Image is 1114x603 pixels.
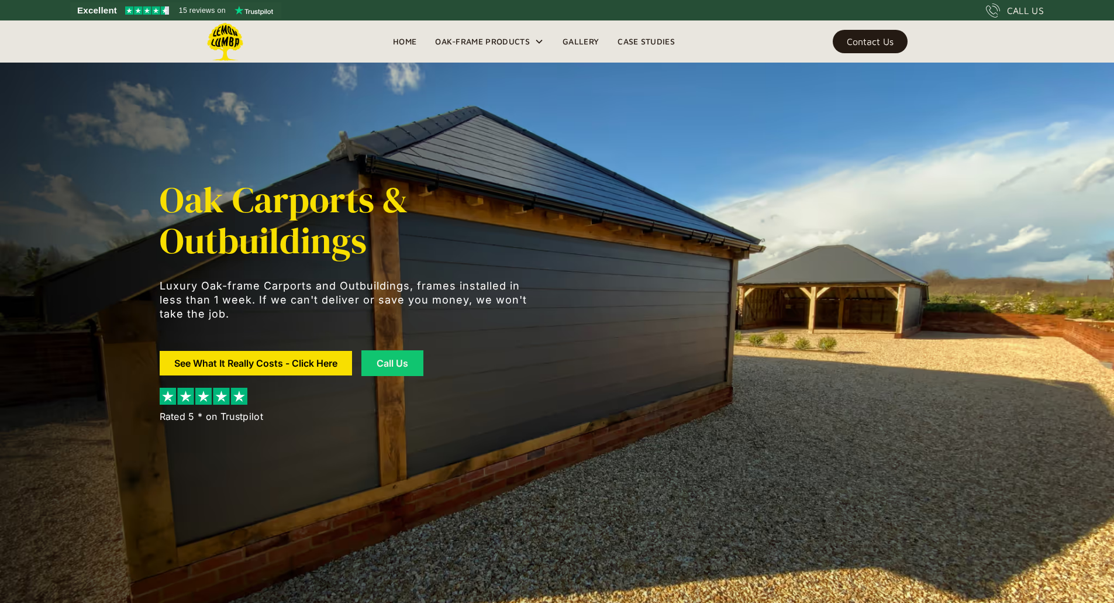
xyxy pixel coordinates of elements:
h1: Oak Carports & Outbuildings [160,180,534,261]
div: Contact Us [847,37,894,46]
a: Gallery [553,33,608,50]
div: CALL US [1007,4,1044,18]
div: Oak-Frame Products [426,20,553,63]
div: Call Us [376,359,409,368]
a: Contact Us [833,30,908,53]
a: See Lemon Lumba reviews on Trustpilot [70,2,281,19]
a: CALL US [986,4,1044,18]
p: Luxury Oak-frame Carports and Outbuildings, frames installed in less than 1 week. If we can't del... [160,279,534,321]
span: 15 reviews on [179,4,226,18]
img: Trustpilot 4.5 stars [125,6,169,15]
a: Case Studies [608,33,684,50]
span: Excellent [77,4,117,18]
a: Home [384,33,426,50]
img: Trustpilot logo [234,6,273,15]
div: Oak-Frame Products [435,35,530,49]
a: See What It Really Costs - Click Here [160,351,352,375]
a: Call Us [361,350,423,376]
div: Rated 5 * on Trustpilot [160,409,263,423]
